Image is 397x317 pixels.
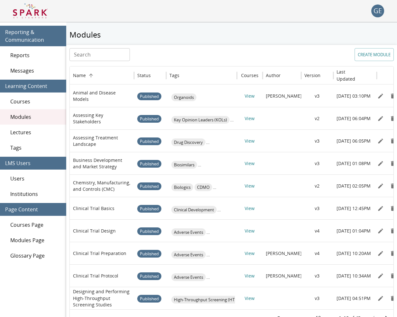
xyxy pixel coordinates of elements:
div: Tags [169,72,179,78]
button: Edit [376,136,385,146]
a: View [245,250,255,256]
svg: Remove [390,228,396,234]
h5: Modules [66,30,397,40]
svg: Remove [390,205,396,212]
button: Edit [376,181,385,191]
button: Sort [365,71,374,80]
div: Version [304,72,320,78]
span: Courses [10,98,61,105]
svg: Remove [390,183,396,189]
svg: Remove [390,160,396,167]
p: [DATE] 04:51PM [337,295,371,302]
p: [DATE] 06:04PM [337,115,371,122]
span: Published [137,85,161,108]
a: View [245,115,255,121]
h6: Last Updated [337,68,364,83]
button: Sort [151,71,160,80]
div: v3 [301,84,333,107]
button: Edit [376,294,385,303]
span: Courses Page [10,221,61,229]
p: [DATE] 03:10PM [337,93,371,99]
button: Create module [355,48,394,61]
button: account of current user [371,4,384,17]
button: Sort [180,71,189,80]
button: Edit [376,249,385,258]
span: Published [137,130,161,153]
p: [PERSON_NAME] [266,93,302,99]
p: [DATE] 01:04PM [337,228,371,234]
p: [PERSON_NAME] [266,273,302,279]
span: Glossary Page [10,252,61,260]
button: Edit [376,114,385,123]
div: v4 [301,219,333,242]
div: v2 [301,174,333,197]
span: Lectures [10,128,61,136]
p: [DATE] 10:20AM [337,250,371,257]
span: Published [137,175,161,198]
svg: Edit [377,183,384,189]
button: Edit [376,271,385,281]
div: Author [266,72,281,78]
div: v3 [301,287,333,309]
button: Edit [376,91,385,101]
p: Clinical Trial Basics [73,205,114,212]
p: Designing and Performing High-Throughput Screening Studies [73,288,131,308]
a: View [245,295,255,301]
span: Published [137,220,161,242]
button: Sort [86,71,95,80]
p: Chemistry, Manufacturing, and Controls (CMC) [73,180,131,192]
p: Clinical Trial Protocol [73,273,118,279]
span: Published [137,153,161,175]
p: Assessing Treatment Landscape [73,135,131,147]
span: Reports [10,51,61,59]
a: View [245,273,255,279]
svg: Edit [377,295,384,302]
span: LMS Users [5,159,61,167]
p: Clinical Trial Preparation [73,250,126,257]
p: Business Development and Market Strategy [73,157,131,170]
span: Messages [10,67,61,75]
div: v3 [301,152,333,174]
span: Modules [10,113,61,121]
svg: Edit [377,115,384,122]
div: Name [73,72,86,78]
svg: Remove [390,115,396,122]
p: Clinical Trial Design [73,228,116,234]
span: Published [137,108,161,130]
button: Edit [376,204,385,213]
span: Institutions [10,190,61,198]
div: v3 [301,264,333,287]
span: Modules Page [10,236,61,244]
a: View [245,228,255,234]
svg: Edit [377,250,384,257]
svg: Edit [377,160,384,167]
svg: Remove [390,273,396,279]
a: View [245,160,255,166]
svg: Remove [390,138,396,144]
div: v3 [301,197,333,219]
div: GE [371,4,384,17]
a: View [245,183,255,189]
p: Assessing Key Stakeholders [73,112,131,125]
div: v3 [301,129,333,152]
a: View [245,138,255,144]
span: Published [137,265,161,287]
p: [DATE] 12:45PM [337,205,371,212]
span: Published [137,243,161,265]
p: [DATE] 06:05PM [337,138,371,144]
svg: Remove [390,93,396,99]
button: Edit [376,159,385,168]
span: Reporting & Communication [5,28,61,44]
span: Published [137,288,161,310]
div: v4 [301,242,333,264]
button: Sort [281,71,290,80]
p: [DATE] 01:08PM [337,160,371,167]
span: Learning Content [5,82,61,90]
svg: Edit [377,205,384,212]
p: [PERSON_NAME] [266,250,302,257]
svg: Remove [390,250,396,257]
a: View [245,205,255,211]
p: [DATE] 10:34AM [337,273,371,279]
span: Users [10,175,61,182]
p: [DATE] 02:05PM [337,183,371,189]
